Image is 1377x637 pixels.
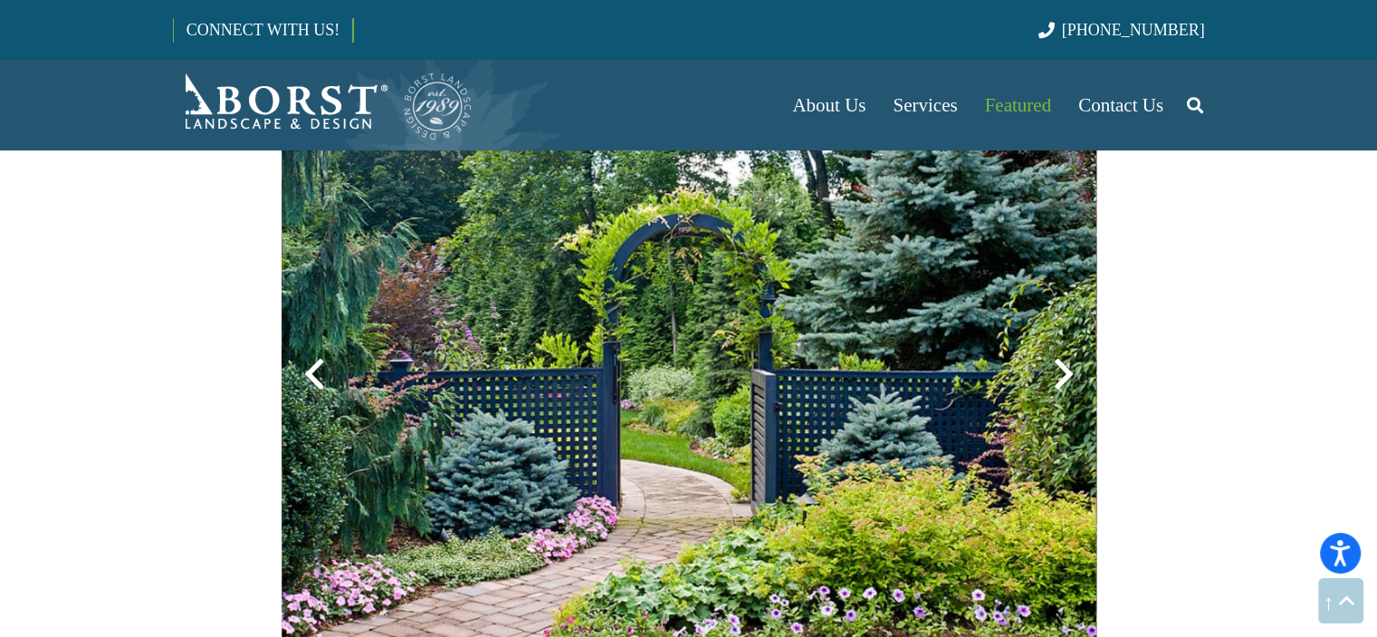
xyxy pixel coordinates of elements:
span: Services [893,94,957,116]
a: CONNECT WITH US! [174,8,352,52]
span: About Us [792,94,865,116]
a: Back to top [1318,578,1363,623]
span: Featured [985,94,1051,116]
span: Contact Us [1078,94,1163,116]
a: Services [879,60,971,150]
a: About Us [779,60,879,150]
span: [PHONE_NUMBER] [1062,21,1205,39]
a: Search [1177,82,1213,128]
a: [PHONE_NUMBER] [1038,21,1204,39]
a: Borst-Logo [173,69,473,141]
a: Featured [971,60,1065,150]
a: Contact Us [1065,60,1177,150]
